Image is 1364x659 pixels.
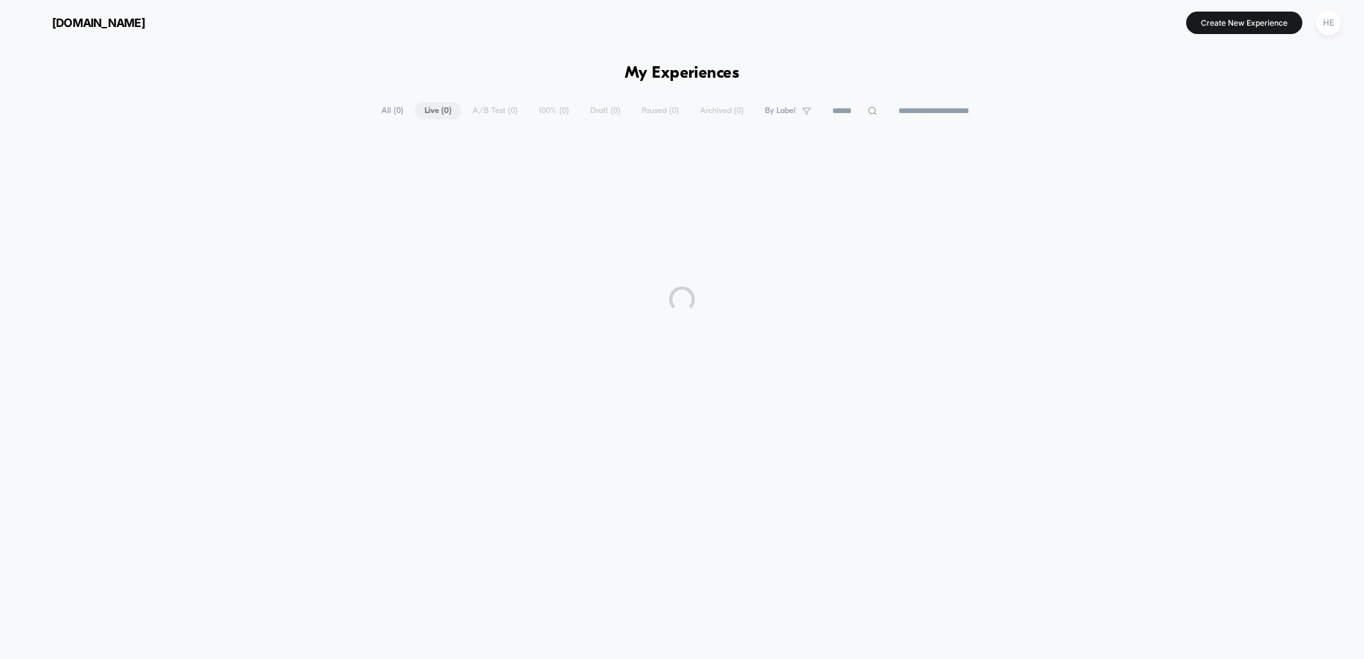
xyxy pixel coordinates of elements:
h1: My Experiences [625,64,740,83]
span: All ( 0 ) [372,102,413,119]
span: [DOMAIN_NAME] [52,16,145,30]
button: Create New Experience [1186,12,1302,34]
div: HE [1316,10,1341,35]
button: HE [1312,10,1345,36]
button: [DOMAIN_NAME] [19,12,149,33]
span: By Label [765,106,796,116]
